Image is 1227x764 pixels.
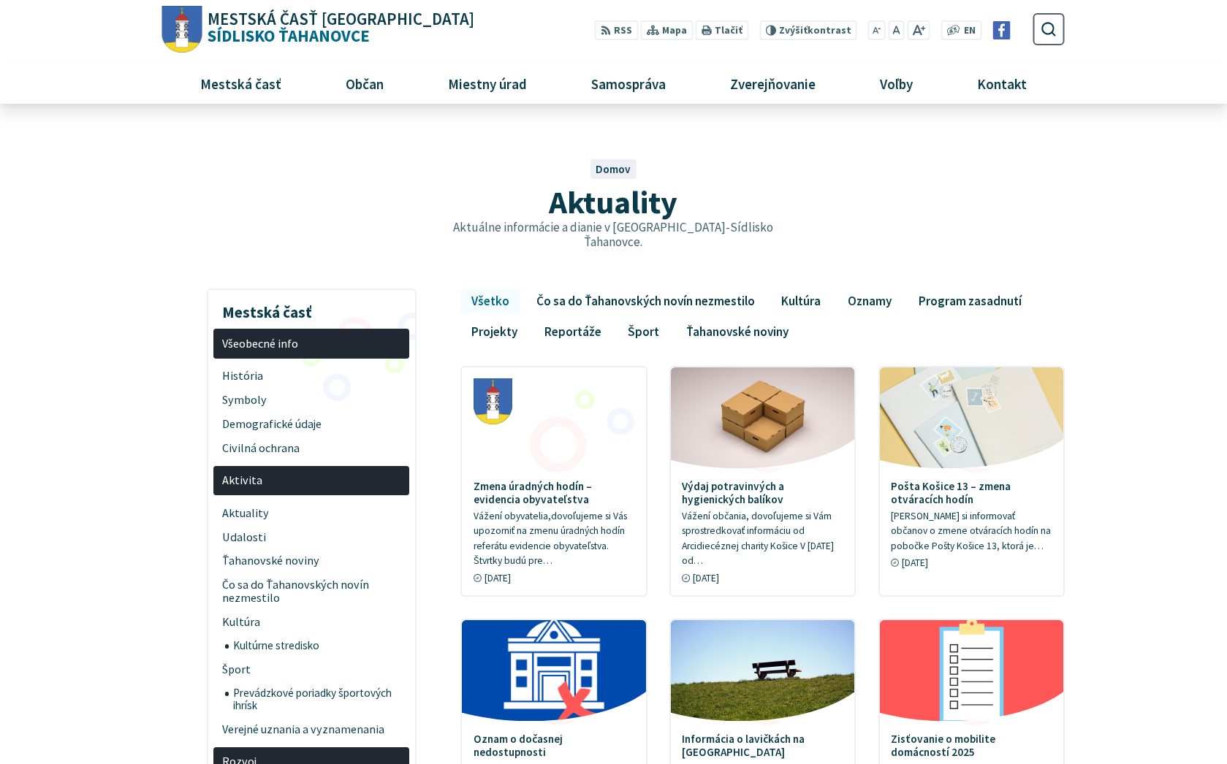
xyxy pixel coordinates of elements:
[854,64,940,103] a: Voľby
[213,611,409,635] a: Kultúra
[951,64,1054,103] a: Kontakt
[682,733,843,759] h4: Informácia o lavičkách na [GEOGRAPHIC_DATA]
[533,319,612,344] a: Reportáže
[213,293,409,324] h3: Mestská časť
[662,23,687,39] span: Mapa
[596,162,631,176] a: Domov
[880,367,1063,580] a: Pošta Košice 13 – zmena otváracích hodín [PERSON_NAME] si informovať občanov o zmene otváracích h...
[704,64,843,103] a: Zverejňovanie
[715,25,742,37] span: Tlačiť
[891,509,1052,554] p: [PERSON_NAME] si informovať občanov o zmene otváracích hodín na pobočke Pošty Košice 13, ktorá je…
[222,412,401,436] span: Demografické údaje
[222,525,401,549] span: Udalosti
[595,20,638,40] a: RSS
[213,466,409,496] a: Aktivita
[474,509,635,569] p: Vážení obyvatelia,dovoľujeme si Vás upozorniť na zmenu úradných hodín referátu evidencie obyvateľ...
[208,11,474,28] span: Mestská časť [GEOGRAPHIC_DATA]
[960,23,980,39] a: EN
[908,289,1032,313] a: Program zasadnutí
[474,733,635,759] h4: Oznam o dočasnej nedostupnosti
[474,480,635,506] h4: Zmena úradných hodín – evidencia obyvateľstva
[868,20,886,40] button: Zmenšiť veľkosť písma
[233,635,401,658] span: Kultúrne stredisko
[162,6,202,53] img: Prejsť na domovskú stránku
[618,319,670,344] a: Šport
[225,635,410,658] a: Kultúrne stredisko
[340,64,389,103] span: Občan
[222,501,401,525] span: Aktuality
[213,501,409,525] a: Aktuality
[213,412,409,436] a: Demografické údaje
[907,20,930,40] button: Zväčšiť veľkosť písma
[675,319,799,344] a: Ťahanovské noviny
[202,11,475,45] span: Sídlisko Ťahanovce
[222,469,401,493] span: Aktivita
[222,388,401,412] span: Symboly
[779,24,808,37] span: Zvýšiť
[972,64,1033,103] span: Kontakt
[964,23,976,39] span: EN
[485,572,511,584] span: [DATE]
[222,717,401,741] span: Verejné uznania a vyznamenania
[213,657,409,681] a: Šport
[891,480,1052,506] h4: Pošta Košice 13 – zmena otváracích hodín
[319,64,410,103] a: Občan
[759,20,856,40] button: Zvýšiťkontrast
[891,733,1052,759] h4: Zisťovanie o mobilite domácností 2025
[233,681,401,717] span: Prevádzkové poriadky športových ihrísk
[222,549,401,573] span: Ťahanovské noviny
[992,21,1011,39] img: Prejsť na Facebook stránku
[682,509,843,569] p: Vážení občania, dovoľujeme si Vám sprostredkovať informáciu od Arcidiecéznej charity Košice V [DA...
[888,20,904,40] button: Nastaviť pôvodnú veľkosť písma
[525,289,765,313] a: Čo sa do Ťahanovských novín nezmestilo
[460,319,528,344] a: Projekty
[837,289,902,313] a: Oznamy
[779,25,851,37] span: kontrast
[194,64,286,103] span: Mestská časť
[162,6,474,53] a: Logo Sídlisko Ťahanovce, prejsť na domovskú stránku.
[421,64,553,103] a: Miestny úrad
[173,64,308,103] a: Mestská časť
[693,572,719,584] span: [DATE]
[213,388,409,412] a: Symboly
[671,367,854,595] a: Výdaj potravinvých a hygienických balíkov Vážení občania, dovoľujeme si Vám sprostredkovať inform...
[213,549,409,573] a: Ťahanovské noviny
[875,64,919,103] span: Voľby
[462,367,645,595] a: Zmena úradných hodín – evidencia obyvateľstva Vážení obyvatelia,dovoľujeme si Vás upozorniť na zm...
[442,64,532,103] span: Miestny úrad
[585,64,671,103] span: Samospráva
[213,717,409,741] a: Verejné uznania a vyznamenania
[213,329,409,359] a: Všeobecné info
[565,64,693,103] a: Samospráva
[213,525,409,549] a: Udalosti
[641,20,693,40] a: Mapa
[222,436,401,460] span: Civilná ochrana
[682,480,843,506] h4: Výdaj potravinvých a hygienických balíkov
[614,23,632,39] span: RSS
[222,332,401,356] span: Všeobecné info
[222,364,401,388] span: História
[222,611,401,635] span: Kultúra
[771,289,832,313] a: Kultúra
[213,573,409,611] a: Čo sa do Ťahanovských novín nezmestilo
[222,573,401,611] span: Čo sa do Ťahanovských novín nezmestilo
[724,64,821,103] span: Zverejňovanie
[213,364,409,388] a: História
[213,436,409,460] a: Civilná ochrana
[447,220,780,250] p: Aktuálne informácie a dianie v [GEOGRAPHIC_DATA]-Sídlisko Ťahanovce.
[460,289,520,313] a: Všetko
[696,20,748,40] button: Tlačiť
[222,657,401,681] span: Šport
[549,182,677,222] span: Aktuality
[225,681,410,717] a: Prevádzkové poriadky športových ihrísk
[902,557,928,569] span: [DATE]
